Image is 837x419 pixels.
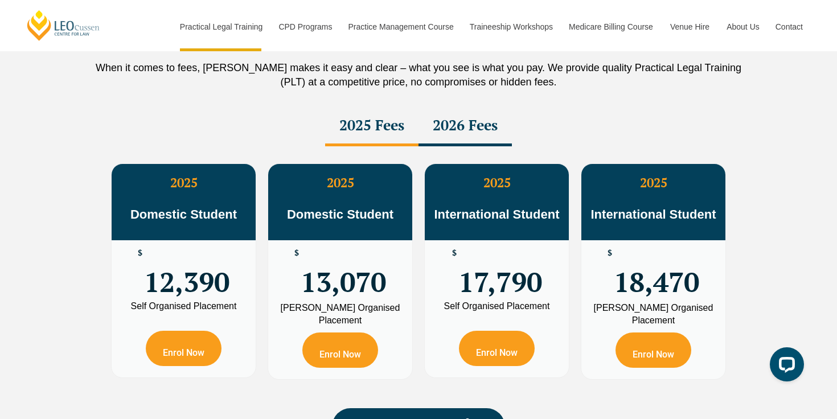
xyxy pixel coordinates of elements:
[120,302,247,311] div: Self Organised Placement
[325,106,419,146] div: 2025 Fees
[452,249,457,257] span: $
[433,302,560,311] div: Self Organised Placement
[461,2,560,51] a: Traineeship Workshops
[26,9,101,42] a: [PERSON_NAME] Centre for Law
[419,106,512,146] div: 2026 Fees
[287,207,393,221] span: Domestic Student
[340,2,461,51] a: Practice Management Course
[718,2,767,51] a: About Us
[112,175,256,190] h3: 2025
[662,2,718,51] a: Venue Hire
[767,2,811,51] a: Contact
[591,207,716,221] span: International Student
[130,207,237,221] span: Domestic Student
[761,343,809,391] iframe: LiveChat chat widget
[94,61,743,89] p: When it comes to fees, [PERSON_NAME] makes it easy and clear – what you see is what you pay. We p...
[614,249,699,293] span: 18,470
[616,332,691,368] a: Enrol Now
[277,302,404,327] div: [PERSON_NAME] Organised Placement
[302,332,378,368] a: Enrol Now
[146,331,221,366] a: Enrol Now
[458,249,542,293] span: 17,790
[294,249,299,257] span: $
[301,249,386,293] span: 13,070
[171,2,270,51] a: Practical Legal Training
[425,175,569,190] h3: 2025
[581,175,725,190] h3: 2025
[608,249,612,257] span: $
[560,2,662,51] a: Medicare Billing Course
[590,302,717,327] div: [PERSON_NAME] Organised Placement
[144,249,229,293] span: 12,390
[268,175,412,190] h3: 2025
[459,331,535,366] a: Enrol Now
[434,207,560,221] span: International Student
[270,2,339,51] a: CPD Programs
[138,249,142,257] span: $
